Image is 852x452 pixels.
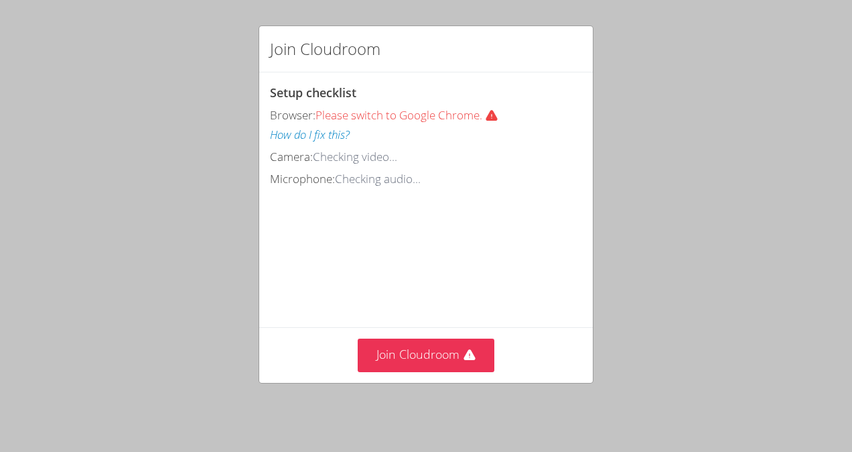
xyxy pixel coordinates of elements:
h2: Join Cloudroom [270,37,380,61]
span: Checking audio... [335,171,421,186]
button: How do I fix this? [270,125,350,145]
span: Please switch to Google Chrome. [315,107,504,123]
span: Setup checklist [270,84,356,101]
span: Checking video... [313,149,397,164]
span: Browser: [270,107,315,123]
span: Microphone: [270,171,335,186]
span: Camera: [270,149,313,164]
button: Join Cloudroom [358,339,495,372]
